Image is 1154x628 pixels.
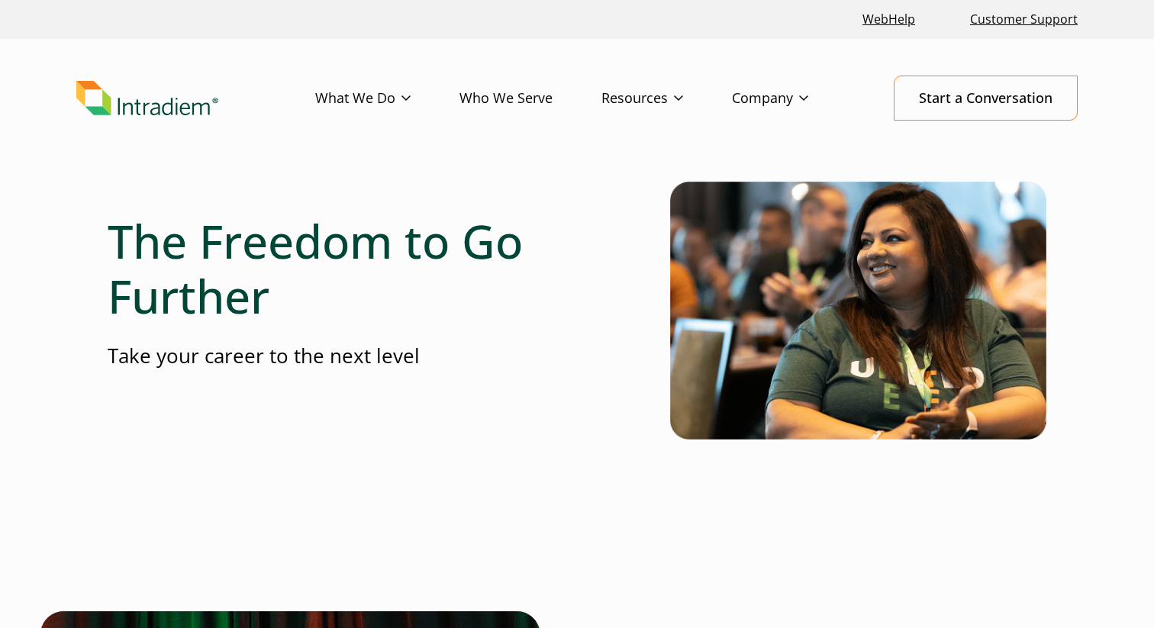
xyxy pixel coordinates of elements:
a: Resources [601,76,732,121]
a: Customer Support [964,3,1084,36]
a: Start a Conversation [894,76,1078,121]
img: Intradiem [76,81,218,116]
a: Who We Serve [459,76,601,121]
a: Link opens in a new window [856,3,921,36]
p: Take your career to the next level [108,342,576,370]
a: Company [732,76,857,121]
h1: The Freedom to Go Further [108,214,576,324]
a: Link to homepage of Intradiem [76,81,315,116]
a: What We Do [315,76,459,121]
